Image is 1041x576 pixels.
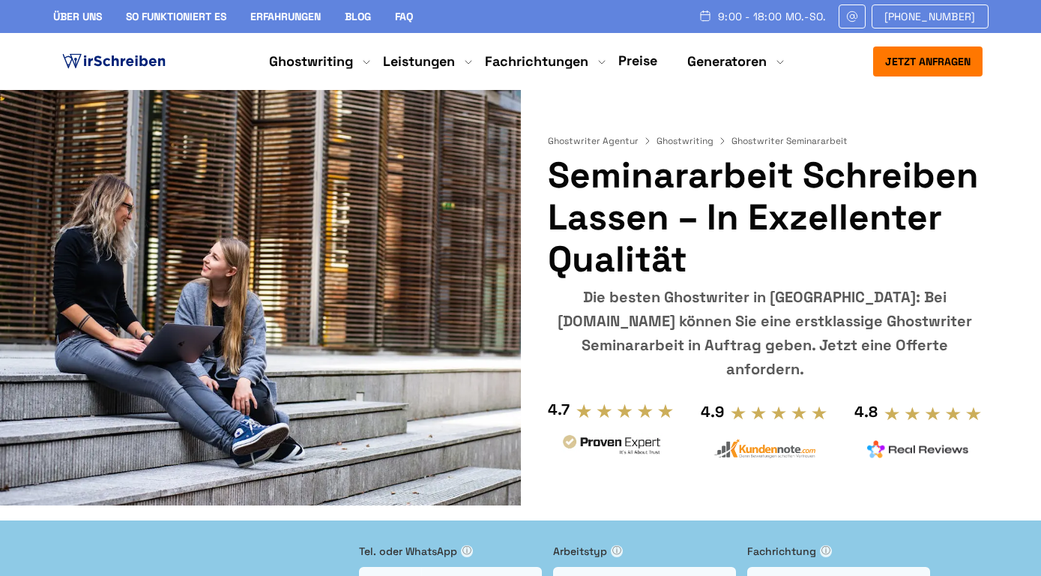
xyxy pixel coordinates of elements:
div: 4.8 [854,400,878,424]
span: Ghostwriter Seminararbeit [731,135,848,147]
img: stars [730,405,828,421]
a: Fachrichtungen [485,52,588,70]
a: Ghostwriter Agentur [548,135,654,147]
a: Preise [618,52,657,69]
label: Fachrichtung [747,543,930,559]
a: So funktioniert es [126,10,226,23]
img: Email [845,10,859,22]
a: Erfahrungen [250,10,321,23]
label: Tel. oder WhatsApp [359,543,542,559]
img: provenexpert [561,433,663,460]
a: Ghostwriting [657,135,728,147]
span: [PHONE_NUMBER] [884,10,976,22]
img: stars [884,406,982,422]
img: Schedule [698,10,712,22]
span: ⓘ [461,545,473,557]
a: Ghostwriting [269,52,353,70]
div: 4.7 [548,397,570,421]
a: [PHONE_NUMBER] [872,4,989,28]
span: ⓘ [611,545,623,557]
a: FAQ [395,10,413,23]
a: Generatoren [687,52,767,70]
img: kundennote [713,439,815,459]
a: Leistungen [383,52,455,70]
img: logo ghostwriter-österreich [59,50,169,73]
span: ⓘ [820,545,832,557]
a: Blog [345,10,371,23]
label: Arbeitstyp [553,543,736,559]
img: stars [576,403,674,419]
div: 4.9 [701,400,724,424]
button: Jetzt anfragen [873,46,983,76]
a: Über uns [53,10,102,23]
img: realreviews [867,440,969,458]
div: Die besten Ghostwriter in [GEOGRAPHIC_DATA]: Bei [DOMAIN_NAME] können Sie eine erstklassige Ghost... [548,285,982,381]
span: 9:00 - 18:00 Mo.-So. [718,10,827,22]
h1: Seminararbeit Schreiben Lassen – in exzellenter Qualität [548,154,982,280]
